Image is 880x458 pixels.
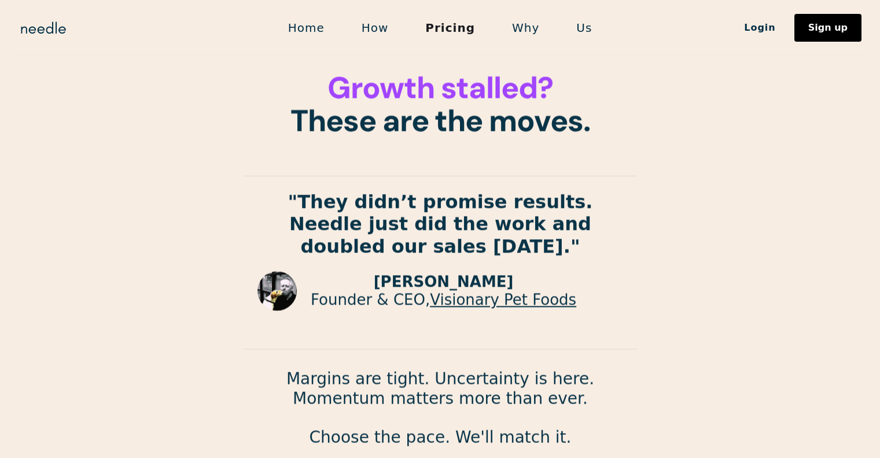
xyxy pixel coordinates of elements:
a: Us [558,16,610,40]
a: Pricing [407,16,494,40]
a: Home [270,16,343,40]
h1: These are the moves. [244,72,637,138]
a: How [343,16,407,40]
a: Login [726,18,794,38]
a: Visionary Pet Foods [430,291,576,309]
p: [PERSON_NAME] [311,273,576,291]
p: Founder & CEO, [311,291,576,309]
a: Why [494,16,558,40]
div: Sign up [808,23,848,32]
strong: "They didn’t promise results. Needle just did the work and doubled our sales [DATE]." [288,191,592,258]
span: Growth stalled? [327,68,553,108]
p: Margins are tight. Uncertainty is here. Momentum matters more than ever. Choose the pace. We'll m... [244,369,637,446]
a: Sign up [794,14,861,42]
